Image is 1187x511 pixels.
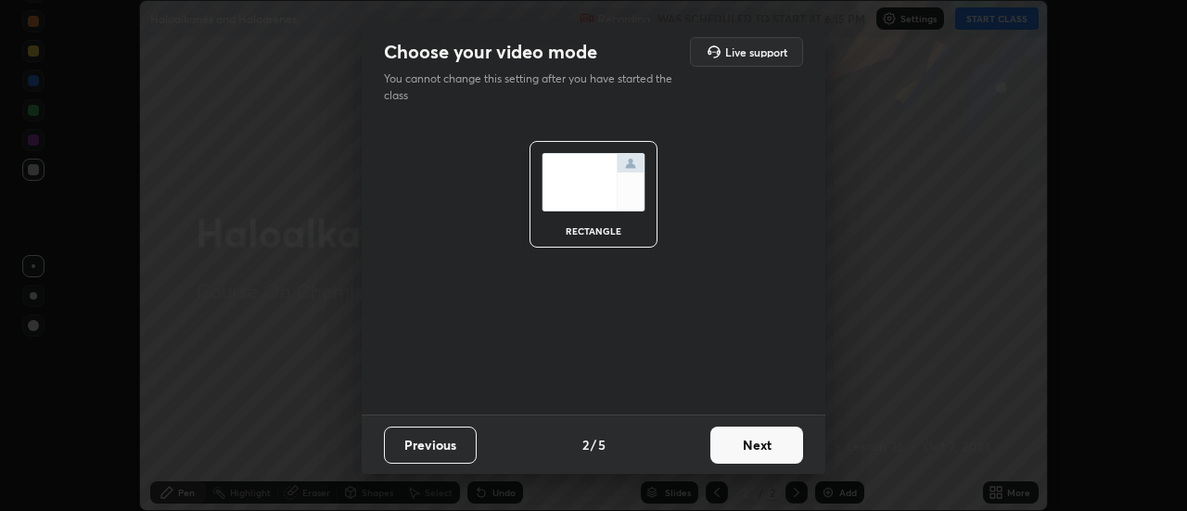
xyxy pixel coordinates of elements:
h2: Choose your video mode [384,40,597,64]
h4: 2 [582,435,589,454]
button: Next [710,427,803,464]
img: normalScreenIcon.ae25ed63.svg [542,153,645,211]
h5: Live support [725,46,787,57]
h4: / [591,435,596,454]
h4: 5 [598,435,606,454]
div: rectangle [556,226,631,236]
button: Previous [384,427,477,464]
p: You cannot change this setting after you have started the class [384,70,684,104]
